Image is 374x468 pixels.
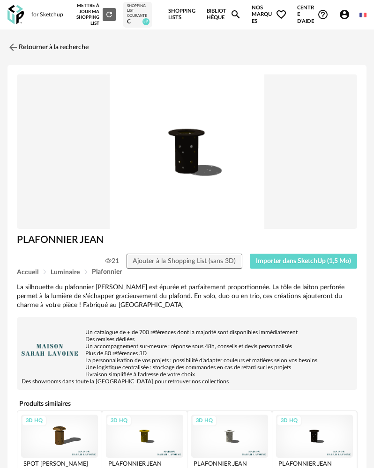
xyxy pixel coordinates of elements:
img: Product pack shot [17,74,357,229]
div: c [127,18,148,26]
span: Magnify icon [230,9,241,20]
h4: Produits similaires [17,397,357,410]
div: 3D HQ [192,415,217,427]
a: Shopping List courante c 39 [127,4,148,26]
h1: PLAFONNIER JEAN [17,234,357,246]
div: Breadcrumb [17,269,357,276]
span: Account Circle icon [339,9,350,20]
span: Centre d'aideHelp Circle Outline icon [297,5,329,25]
button: Importer dans SketchUp (1,5 Mo) [250,254,358,269]
div: 3D HQ [22,415,47,427]
span: Heart Outline icon [276,9,287,20]
span: Ajouter à la Shopping List (sans 3D) [133,258,236,264]
button: Ajouter à la Shopping List (sans 3D) [127,254,242,269]
div: Shopping List courante [127,4,148,18]
div: 3D HQ [106,415,132,427]
img: svg+xml;base64,PHN2ZyB3aWR0aD0iMjQiIGhlaWdodD0iMjQiIHZpZXdCb3g9IjAgMCAyNCAyNCIgZmlsbD0ibm9uZSIgeG... [7,42,19,53]
span: 21 [105,257,119,265]
img: brand logo [22,322,78,378]
span: Help Circle Outline icon [317,9,329,20]
div: Un catalogue de + de 700 références dont la majorité sont disponibles immédiatement Des remises d... [22,322,352,385]
div: 3D HQ [277,415,302,427]
span: Refresh icon [105,12,113,17]
img: OXP [7,5,24,24]
span: Accueil [17,269,38,276]
div: for Sketchup [31,11,63,19]
div: Mettre à jour ma Shopping List [74,3,115,26]
span: Account Circle icon [339,9,354,20]
a: Retourner à la recherche [7,37,89,58]
img: fr [359,12,367,19]
span: Plafonnier [92,269,122,275]
span: Luminaire [51,269,80,276]
span: 39 [142,18,150,25]
div: La silhouette du plafonnier [PERSON_NAME] est épurée et parfaitement proportionnée. La tôle de la... [17,283,357,310]
span: Importer dans SketchUp (1,5 Mo) [256,258,351,264]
